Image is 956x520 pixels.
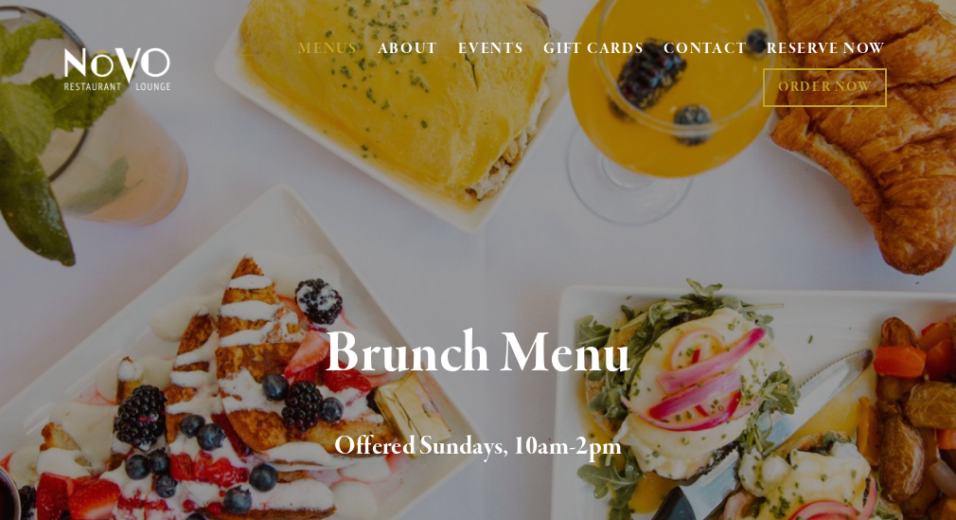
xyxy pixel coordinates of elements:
[86,324,871,386] h1: Brunch Menu
[543,32,644,68] a: GIFT CARDS
[763,68,887,107] a: ORDER NOW
[61,46,174,92] img: Novo Restaurant &amp; Lounge
[378,40,439,59] a: ABOUT
[298,40,358,59] a: MENUS
[767,32,886,68] a: RESERVE NOW
[86,427,871,467] h2: Offered Sundays, 10am-2pm
[664,32,747,68] a: CONTACT
[458,40,523,59] a: EVENTS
